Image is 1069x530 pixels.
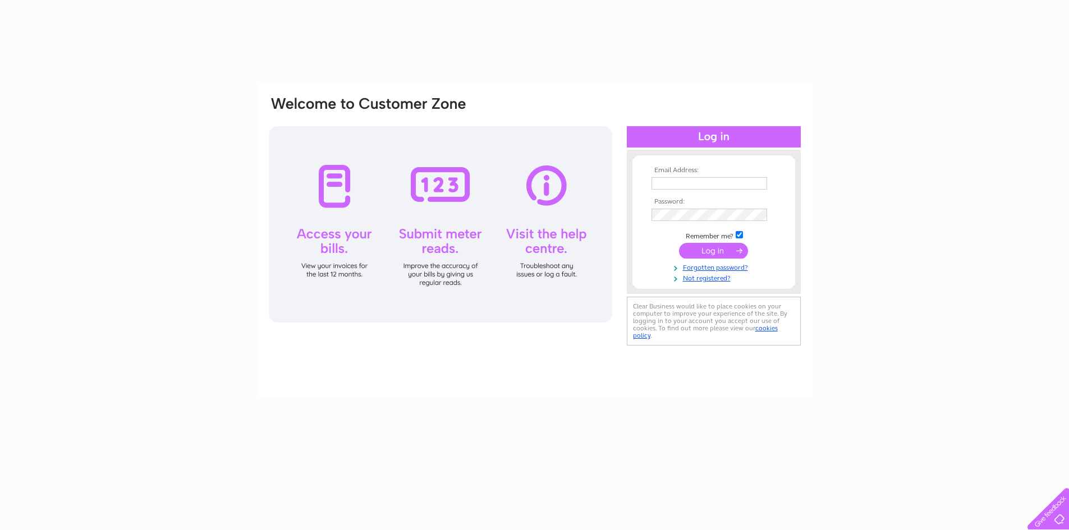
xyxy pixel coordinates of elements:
[649,198,779,206] th: Password:
[649,229,779,241] td: Remember me?
[627,297,801,345] div: Clear Business would like to place cookies on your computer to improve your experience of the sit...
[649,167,779,174] th: Email Address:
[679,243,748,259] input: Submit
[652,272,779,283] a: Not registered?
[652,261,779,272] a: Forgotten password?
[633,324,778,339] a: cookies policy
